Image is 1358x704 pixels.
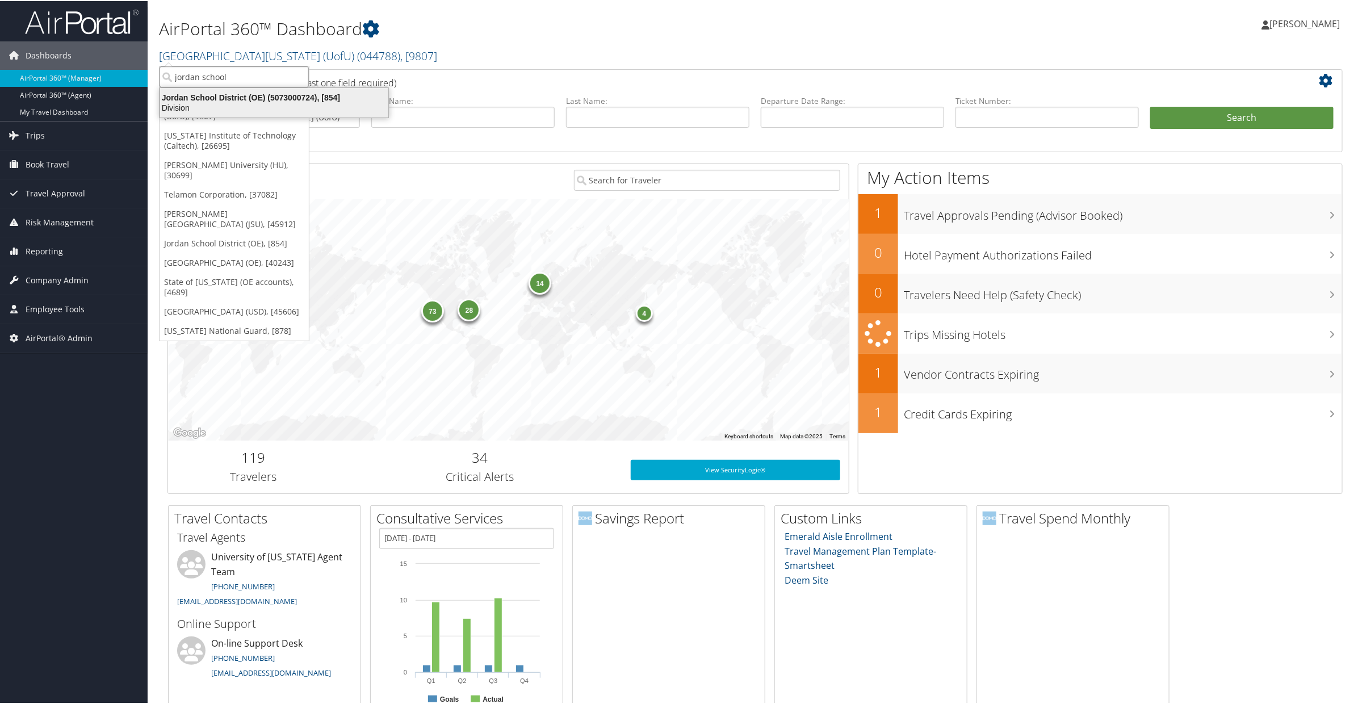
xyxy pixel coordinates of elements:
img: airportal-logo.png [25,7,139,34]
label: Ticket Number: [955,94,1139,106]
tspan: 0 [404,668,407,674]
h2: 0 [858,242,898,261]
h3: Vendor Contracts Expiring [904,360,1342,382]
h2: 1 [858,401,898,421]
h1: My Action Items [858,165,1342,188]
a: [GEOGRAPHIC_DATA][US_STATE] (UofU) [159,47,437,62]
a: Trips Missing Hotels [858,312,1342,353]
h3: Travel Agents [177,529,352,544]
h2: Savings Report [579,508,765,527]
span: [PERSON_NAME] [1269,16,1340,29]
a: [PERSON_NAME] University (HU), [30699] [160,154,309,184]
a: 0Travelers Need Help (Safety Check) [858,273,1342,312]
span: Trips [26,120,45,149]
button: Search [1150,106,1334,128]
text: Q2 [458,676,467,683]
div: 14 [529,271,551,294]
a: [EMAIL_ADDRESS][DOMAIN_NAME] [177,595,297,605]
span: ( 044788 ) [357,47,400,62]
tspan: 15 [400,559,407,566]
text: Goals [440,694,459,702]
a: [GEOGRAPHIC_DATA] (OE), [40243] [160,252,309,271]
h2: 1 [858,202,898,221]
h3: Travelers [177,468,330,484]
label: Departure Date Range: [761,94,944,106]
h3: Credit Cards Expiring [904,400,1342,421]
h3: Travel Approvals Pending (Advisor Booked) [904,201,1342,223]
a: [US_STATE] National Guard, [878] [160,320,309,340]
a: 0Hotel Payment Authorizations Failed [858,233,1342,273]
span: Dashboards [26,40,72,69]
div: 73 [421,299,444,321]
h2: Travel Contacts [174,508,361,527]
li: University of [US_STATE] Agent Team [171,549,358,610]
h2: 34 [347,447,614,466]
h2: Airtinerary Lookup [177,70,1236,90]
button: Keyboard shortcuts [724,431,773,439]
div: 4 [635,304,652,321]
a: [US_STATE] Institute of Technology (Caltech), [26695] [160,125,309,154]
h3: Online Support [177,615,352,631]
span: AirPortal® Admin [26,323,93,351]
span: Employee Tools [26,294,85,322]
input: Search Accounts [160,65,309,86]
h3: Critical Alerts [347,468,614,484]
a: Emerald Aisle Enrollment [785,529,893,542]
a: State of [US_STATE] (OE accounts), [4689] [160,271,309,301]
span: Map data ©2025 [780,432,823,438]
text: Actual [483,694,504,702]
span: Book Travel [26,149,69,178]
span: Reporting [26,236,63,265]
span: (at least one field required) [288,76,396,88]
h2: Custom Links [781,508,967,527]
a: Travel Management Plan Template- Smartsheet [785,544,937,571]
h2: Travel Spend Monthly [983,508,1169,527]
h2: 119 [177,447,330,466]
a: Deem Site [785,573,829,585]
text: Q1 [427,676,435,683]
tspan: 10 [400,596,407,602]
a: Telamon Corporation, [37082] [160,184,309,203]
div: 28 [458,297,480,320]
img: domo-logo.png [983,510,996,524]
a: [PHONE_NUMBER] [211,580,275,590]
a: 1Credit Cards Expiring [858,392,1342,432]
div: Division [153,102,395,112]
a: Terms (opens in new tab) [829,432,845,438]
a: 1Travel Approvals Pending (Advisor Booked) [858,193,1342,233]
span: , [ 9807 ] [400,47,437,62]
li: On-line Support Desk [171,635,358,682]
h2: Consultative Services [376,508,563,527]
a: [PERSON_NAME] [1261,6,1351,40]
span: Company Admin [26,265,89,294]
h3: Travelers Need Help (Safety Check) [904,280,1342,302]
a: 1Vendor Contracts Expiring [858,353,1342,392]
a: Jordan School District (OE), [854] [160,233,309,252]
label: First Name: [371,94,555,106]
tspan: 5 [404,631,407,638]
h3: Trips Missing Hotels [904,320,1342,342]
a: Open this area in Google Maps (opens a new window) [171,425,208,439]
a: [PERSON_NAME][GEOGRAPHIC_DATA] (JSU), [45912] [160,203,309,233]
img: domo-logo.png [579,510,592,524]
a: View SecurityLogic® [631,459,841,479]
label: Last Name: [566,94,749,106]
a: [PHONE_NUMBER] [211,652,275,662]
text: Q3 [489,676,498,683]
span: Risk Management [26,207,94,236]
a: [GEOGRAPHIC_DATA] (USD), [45606] [160,301,309,320]
input: Search for Traveler [574,169,841,190]
div: Jordan School District (OE) (5073000724), [854] [153,91,395,102]
text: Q4 [520,676,529,683]
img: Google [171,425,208,439]
h3: Hotel Payment Authorizations Failed [904,241,1342,262]
a: [EMAIL_ADDRESS][DOMAIN_NAME] [211,667,331,677]
span: Travel Approval [26,178,85,207]
h1: AirPortal 360™ Dashboard [159,16,954,40]
h2: 0 [858,282,898,301]
h2: 1 [858,362,898,381]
